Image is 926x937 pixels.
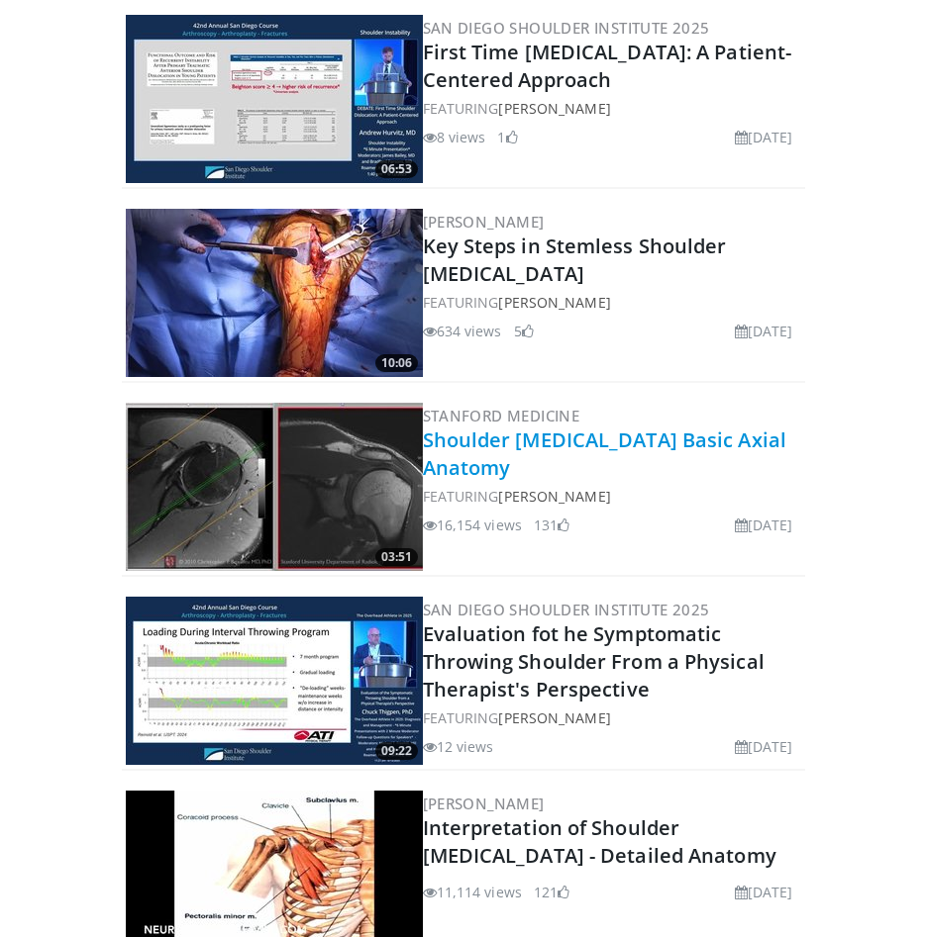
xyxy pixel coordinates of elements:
a: [PERSON_NAME] [423,212,545,232]
a: 06:53 [126,15,423,183]
li: [DATE] [735,736,793,757]
li: 12 views [423,736,494,757]
a: Key Steps in Stemless Shoulder [MEDICAL_DATA] [423,233,727,287]
li: 16,154 views [423,515,522,535]
a: 10:06 [126,209,423,377]
a: [PERSON_NAME] [498,487,610,506]
a: 03:51 [126,403,423,571]
div: FEATURING [423,486,801,507]
a: [PERSON_NAME] [498,293,610,312]
a: Evaluation fot he Symptomatic Throwing Shoulder From a Physical Therapist's Perspective [423,620,765,703]
span: 10:06 [375,354,418,372]
img: 843da3bf-65ba-4ef1-b378-e6073ff3724a.300x170_q85_crop-smart_upscale.jpg [126,403,423,571]
img: 8b3c2ddc-975d-434b-9ba4-fe499959d36d.300x170_q85_crop-smart_upscale.jpg [126,209,423,377]
span: 03:51 [375,548,418,566]
a: [PERSON_NAME] [423,794,545,813]
li: [DATE] [735,321,793,341]
span: 06:53 [375,160,418,178]
li: 1 [497,127,517,147]
span: 09:22 [375,742,418,760]
li: 131 [534,515,569,535]
li: 634 views [423,321,502,341]
a: Stanford Medicine [423,406,580,425]
li: 8 views [423,127,486,147]
img: b6066b0e-d30b-4e45-b273-17a8f4ae7018.300x170_q85_crop-smart_upscale.jpg [126,15,423,183]
a: First Time [MEDICAL_DATA]: A Patient-Centered Approach [423,39,792,93]
li: 5 [514,321,534,341]
a: [PERSON_NAME] [498,99,610,118]
a: [PERSON_NAME] [498,708,610,727]
img: 52bd361f-5ad8-4d12-917c-a6aadf70de3f.300x170_q85_crop-smart_upscale.jpg [126,597,423,765]
li: [DATE] [735,515,793,535]
div: FEATURING [423,292,801,313]
a: 09:22 [126,597,423,765]
li: [DATE] [735,882,793,902]
a: San Diego Shoulder Institute 2025 [423,600,710,619]
div: FEATURING [423,707,801,728]
a: Shoulder [MEDICAL_DATA] Basic Axial Anatomy [423,426,787,481]
li: 121 [534,882,569,902]
li: [DATE] [735,127,793,147]
a: San Diego Shoulder Institute 2025 [423,18,710,38]
a: Interpretation of Shoulder [MEDICAL_DATA] - Detailed Anatomy [423,814,776,869]
div: FEATURING [423,98,801,119]
li: 11,114 views [423,882,522,902]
